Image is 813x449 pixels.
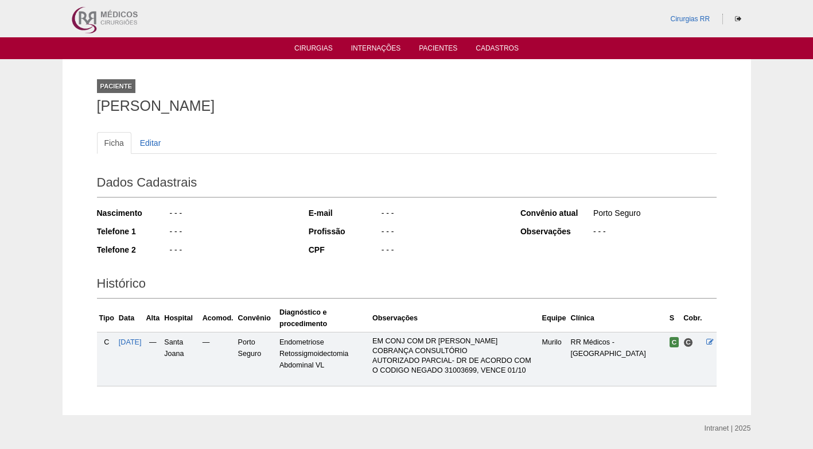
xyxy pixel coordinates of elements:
[351,44,401,56] a: Internações
[419,44,457,56] a: Pacientes
[372,336,538,376] p: EM CONJ COM DR [PERSON_NAME] COBRANÇA CONSULTÓRIO AUTORIZADO PARCIAL- DR DE ACORDO COM O CODIGO N...
[277,332,370,386] td: Endometriose Retossigmoidectomia Abdominal VL
[97,272,717,299] h2: Histórico
[735,16,741,22] i: Sair
[99,336,114,348] div: C
[200,332,236,386] td: —
[309,207,380,219] div: E-mail
[540,304,569,332] th: Equipe
[681,304,704,332] th: Cobr.
[116,304,144,332] th: Data
[667,304,682,332] th: S
[476,44,519,56] a: Cadastros
[277,304,370,332] th: Diagnóstico e procedimento
[97,244,169,256] div: Telefone 2
[97,99,717,113] h1: [PERSON_NAME]
[200,304,236,332] th: Acomod.
[683,338,693,347] span: Consultório
[97,226,169,237] div: Telefone 1
[380,226,505,240] div: - - -
[309,244,380,256] div: CPF
[592,226,717,240] div: - - -
[169,244,293,258] div: - - -
[294,44,333,56] a: Cirurgias
[97,79,136,93] div: Paciente
[670,15,710,23] a: Cirurgias RR
[97,304,116,332] th: Tipo
[97,171,717,198] h2: Dados Cadastrais
[162,304,200,332] th: Hospital
[169,226,293,240] div: - - -
[236,304,277,332] th: Convênio
[380,244,505,258] div: - - -
[119,338,142,346] a: [DATE]
[592,207,717,222] div: Porto Seguro
[380,207,505,222] div: - - -
[309,226,380,237] div: Profissão
[162,332,200,386] td: Santa Joana
[97,207,169,219] div: Nascimento
[520,207,592,219] div: Convênio atual
[144,304,162,332] th: Alta
[569,332,667,386] td: RR Médicos - [GEOGRAPHIC_DATA]
[520,226,592,237] div: Observações
[540,332,569,386] td: Murilo
[569,304,667,332] th: Clínica
[133,132,169,154] a: Editar
[370,304,540,332] th: Observações
[144,332,162,386] td: —
[97,132,131,154] a: Ficha
[169,207,293,222] div: - - -
[705,423,751,434] div: Intranet | 2025
[670,337,679,347] span: Confirmada
[236,332,277,386] td: Porto Seguro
